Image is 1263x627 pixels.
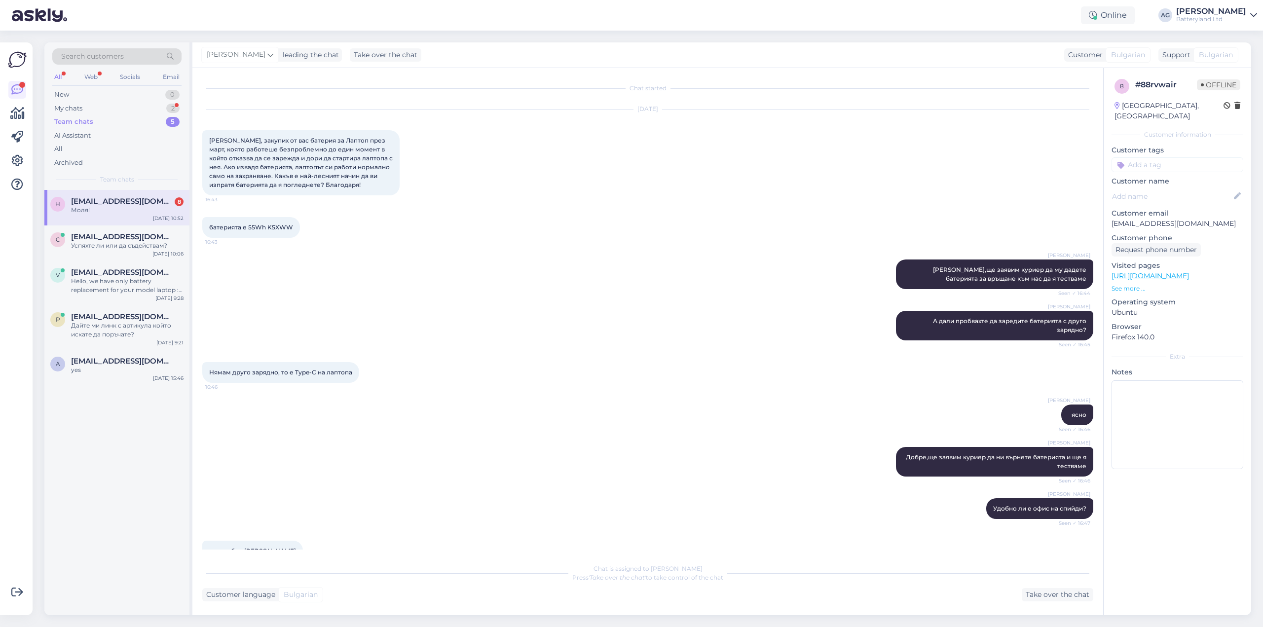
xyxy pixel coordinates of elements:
[202,105,1093,113] div: [DATE]
[594,565,703,572] span: Chat is assigned to [PERSON_NAME]
[153,374,184,382] div: [DATE] 15:46
[1053,477,1090,484] span: Seen ✓ 16:46
[933,317,1088,333] span: А дали пробвахте да заредите батерията с друго зарядно?
[55,200,60,208] span: h
[1120,82,1124,90] span: 8
[1053,519,1090,527] span: Seen ✓ 16:47
[1112,284,1243,293] p: See more ...
[1112,332,1243,342] p: Firefox 140.0
[71,312,174,321] span: proffiler_@abv.bg
[209,137,394,188] span: [PERSON_NAME], закупих от вас батерия за Лаптоп през март, която работеше безпроблемно до един мо...
[572,574,723,581] span: Press to take control of the chat
[118,71,142,83] div: Socials
[1048,252,1090,259] span: [PERSON_NAME]
[350,48,421,62] div: Take over the chat
[71,277,184,295] div: Hello, we have only battery replacement for your model laptop : [URL][DOMAIN_NAME]
[71,321,184,339] div: Дайте ми линк с артикула който искате да поръчате?
[209,369,352,376] span: Нямам друго зарядно, то е Type-C на лаптопа
[52,71,64,83] div: All
[202,590,275,600] div: Customer language
[1053,341,1090,348] span: Seen ✓ 16:45
[71,241,184,250] div: Успяхте ли или да съдействам?
[54,90,69,100] div: New
[1048,397,1090,404] span: [PERSON_NAME]
[166,104,180,113] div: 2
[1112,145,1243,155] p: Customer tags
[1064,50,1103,60] div: Customer
[1135,79,1197,91] div: # 88rvwair
[906,453,1088,470] span: Добре,ще заявим куриер да ни върнете батерията и ще я тестваме
[1112,307,1243,318] p: Ubuntu
[1112,243,1201,257] div: Request phone number
[1112,208,1243,219] p: Customer email
[8,50,27,69] img: Askly Logo
[279,50,339,60] div: leading the chat
[209,547,296,554] span: да, удобно [PERSON_NAME]
[71,268,174,277] span: victor.posderie@gmail.com
[1072,411,1086,418] span: ясно
[1081,6,1135,24] div: Online
[933,266,1088,282] span: [PERSON_NAME],ще заявим куриер да му дадете батерията за връщане към нас да я тестваме
[1197,79,1240,90] span: Offline
[1112,271,1189,280] a: [URL][DOMAIN_NAME]
[166,117,180,127] div: 5
[284,590,318,600] span: Bulgarian
[1048,490,1090,498] span: [PERSON_NAME]
[56,316,60,323] span: p
[1176,7,1246,15] div: [PERSON_NAME]
[209,223,293,231] span: батерията е 55Wh K5XWW
[1112,157,1243,172] input: Add a tag
[61,51,124,62] span: Search customers
[589,574,646,581] i: 'Take over the chat'
[71,206,184,215] div: Моля!
[1176,7,1257,23] a: [PERSON_NAME]Batteryland Ltd
[1112,322,1243,332] p: Browser
[1112,367,1243,377] p: Notes
[1112,219,1243,229] p: [EMAIL_ADDRESS][DOMAIN_NAME]
[71,366,184,374] div: yes
[1048,439,1090,446] span: [PERSON_NAME]
[1112,130,1243,139] div: Customer information
[71,232,174,241] span: cristea1972@yahoo.ca
[165,90,180,100] div: 0
[1053,426,1090,433] span: Seen ✓ 16:46
[100,175,134,184] span: Team chats
[1158,8,1172,22] div: AG
[1199,50,1233,60] span: Bulgarian
[56,236,60,243] span: c
[1112,176,1243,186] p: Customer name
[207,49,265,60] span: [PERSON_NAME]
[1112,233,1243,243] p: Customer phone
[1048,303,1090,310] span: [PERSON_NAME]
[993,505,1086,512] span: Удобно ли е офис на спийди?
[54,144,63,154] div: All
[56,271,60,279] span: v
[1053,290,1090,297] span: Seen ✓ 16:44
[1022,588,1093,601] div: Take over the chat
[205,196,242,203] span: 16:43
[82,71,100,83] div: Web
[175,197,184,206] div: 8
[1111,50,1145,60] span: Bulgarian
[153,215,184,222] div: [DATE] 10:52
[202,84,1093,93] div: Chat started
[1112,191,1232,202] input: Add name
[54,158,83,168] div: Archived
[71,357,174,366] span: aalbalat@gmail.com
[1158,50,1190,60] div: Support
[54,131,91,141] div: AI Assistant
[1112,260,1243,271] p: Visited pages
[54,117,93,127] div: Team chats
[156,339,184,346] div: [DATE] 9:21
[54,104,82,113] div: My chats
[1176,15,1246,23] div: Batteryland Ltd
[71,197,174,206] span: hristian.kostov@gmail.com
[205,383,242,391] span: 16:46
[161,71,182,83] div: Email
[1112,297,1243,307] p: Operating system
[1114,101,1224,121] div: [GEOGRAPHIC_DATA], [GEOGRAPHIC_DATA]
[205,238,242,246] span: 16:43
[1112,352,1243,361] div: Extra
[56,360,60,368] span: a
[155,295,184,302] div: [DATE] 9:28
